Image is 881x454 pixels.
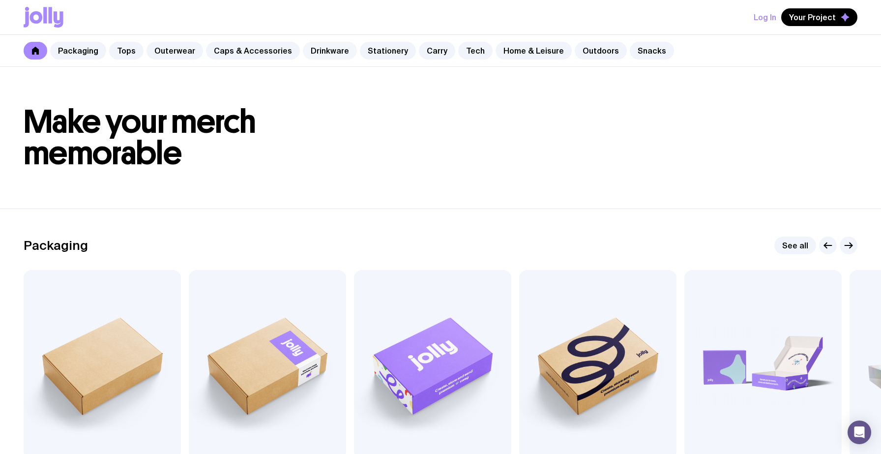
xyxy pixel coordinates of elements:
[458,42,493,60] a: Tech
[848,421,871,444] div: Open Intercom Messenger
[147,42,203,60] a: Outerwear
[50,42,106,60] a: Packaging
[24,102,256,173] span: Make your merch memorable
[754,8,776,26] button: Log In
[360,42,416,60] a: Stationery
[630,42,674,60] a: Snacks
[789,12,836,22] span: Your Project
[206,42,300,60] a: Caps & Accessories
[575,42,627,60] a: Outdoors
[774,237,816,254] a: See all
[419,42,455,60] a: Carry
[496,42,572,60] a: Home & Leisure
[781,8,857,26] button: Your Project
[303,42,357,60] a: Drinkware
[24,238,88,253] h2: Packaging
[109,42,144,60] a: Tops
